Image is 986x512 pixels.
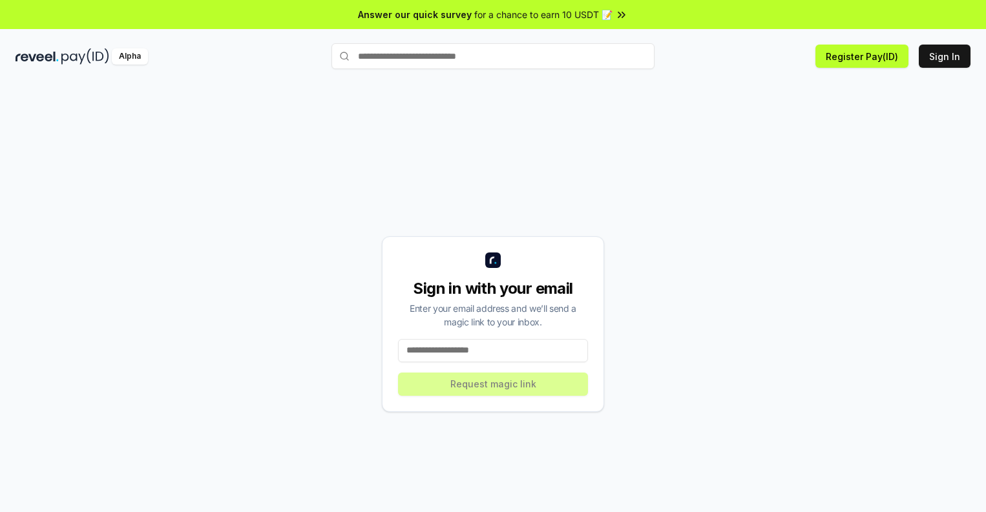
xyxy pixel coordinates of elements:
button: Register Pay(ID) [815,45,908,68]
span: for a chance to earn 10 USDT 📝 [474,8,613,21]
span: Answer our quick survey [358,8,472,21]
div: Enter your email address and we’ll send a magic link to your inbox. [398,302,588,329]
div: Sign in with your email [398,278,588,299]
img: logo_small [485,252,501,268]
div: Alpha [112,48,148,65]
img: pay_id [61,48,109,65]
button: Sign In [919,45,970,68]
img: reveel_dark [16,48,59,65]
